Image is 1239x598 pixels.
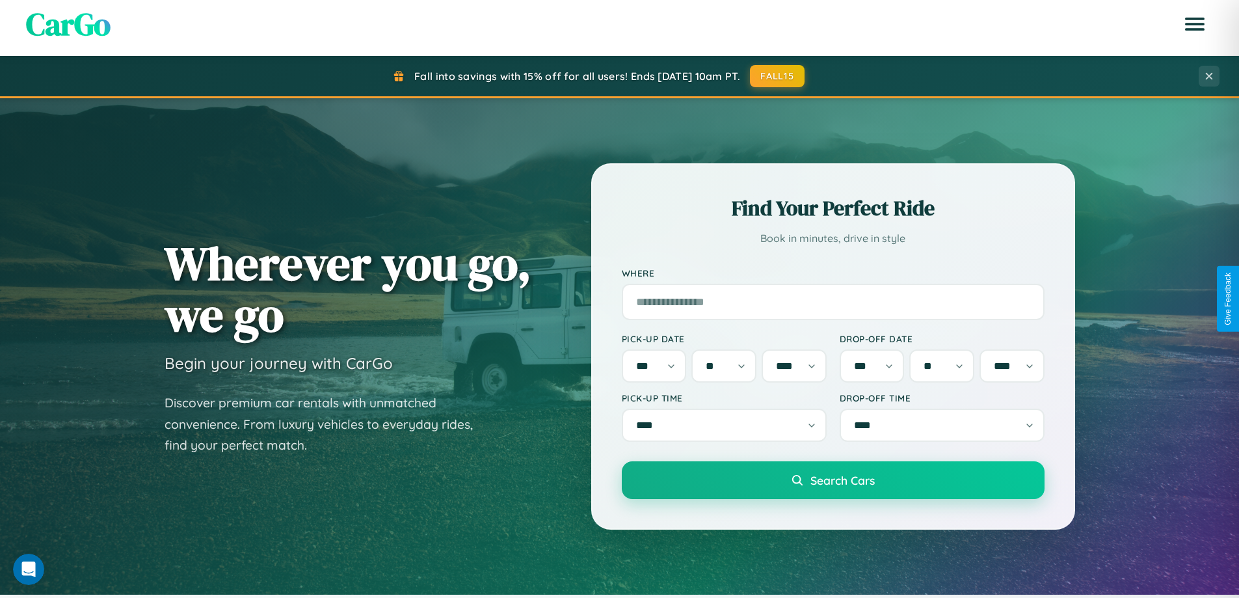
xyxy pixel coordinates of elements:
[414,70,740,83] span: Fall into savings with 15% off for all users! Ends [DATE] 10am PT.
[13,554,44,585] iframe: Intercom live chat
[840,392,1045,403] label: Drop-off Time
[840,333,1045,344] label: Drop-off Date
[622,333,827,344] label: Pick-up Date
[622,267,1045,279] label: Where
[165,392,490,456] p: Discover premium car rentals with unmatched convenience. From luxury vehicles to everyday rides, ...
[1223,273,1232,325] div: Give Feedback
[622,229,1045,248] p: Book in minutes, drive in style
[165,353,393,373] h3: Begin your journey with CarGo
[622,194,1045,223] h2: Find Your Perfect Ride
[750,65,805,87] button: FALL15
[622,392,827,403] label: Pick-up Time
[1177,6,1213,42] button: Open menu
[26,3,111,46] span: CarGo
[165,238,531,340] h1: Wherever you go, we go
[810,473,875,487] span: Search Cars
[622,461,1045,499] button: Search Cars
